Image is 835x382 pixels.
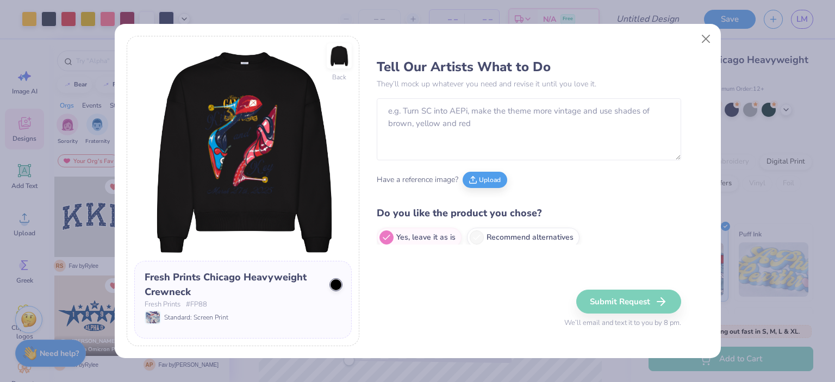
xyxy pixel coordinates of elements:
div: Back [332,72,346,82]
span: Standard: Screen Print [164,312,228,322]
h3: Tell Our Artists What to Do [377,59,681,75]
p: They’ll mock up whatever you need and revise it until you love it. [377,78,681,90]
label: Recommend alternatives [467,228,579,247]
img: Back [328,45,350,67]
span: Fresh Prints [145,299,180,310]
button: Close [695,28,716,49]
img: Front [134,43,352,261]
span: We’ll email and text it to you by 8 pm. [564,318,681,329]
label: Yes, leave it as is [377,228,462,247]
span: Have a reference image? [377,174,458,185]
div: Fresh Prints Chicago Heavyweight Crewneck [145,270,322,299]
button: Upload [463,172,507,188]
img: Standard: Screen Print [146,311,160,323]
h4: Do you like the product you chose? [377,205,681,221]
span: # FP88 [186,299,207,310]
